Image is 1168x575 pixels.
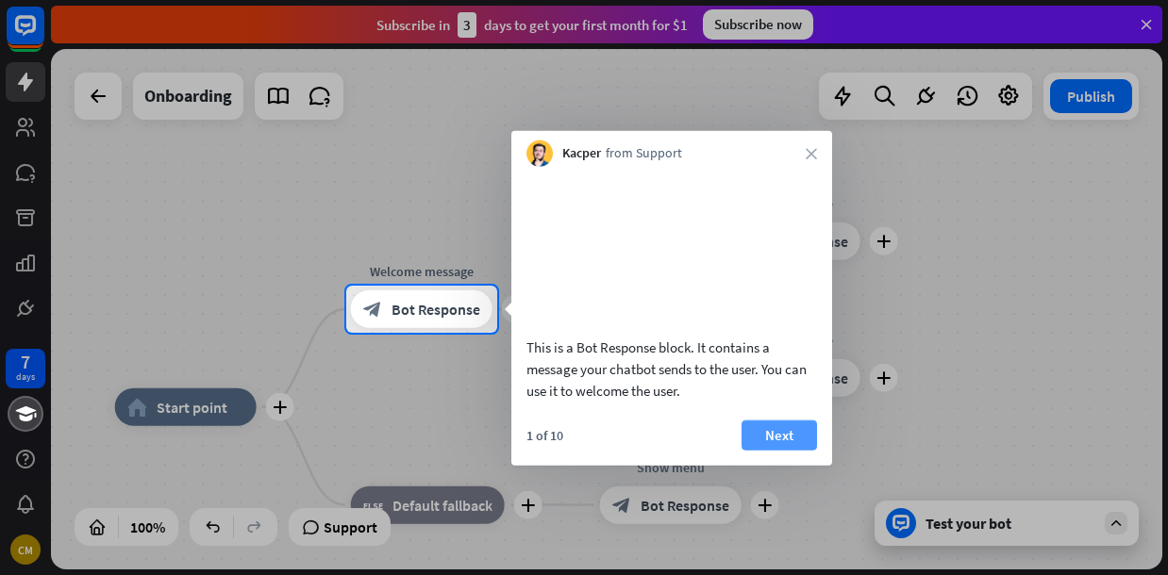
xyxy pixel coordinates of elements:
[15,8,72,64] button: Open LiveChat chat widget
[363,300,382,319] i: block_bot_response
[562,144,601,163] span: Kacper
[392,300,480,319] span: Bot Response
[526,336,817,401] div: This is a Bot Response block. It contains a message your chatbot sends to the user. You can use i...
[606,144,682,163] span: from Support
[526,426,563,443] div: 1 of 10
[742,419,817,450] button: Next
[806,148,817,159] i: close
